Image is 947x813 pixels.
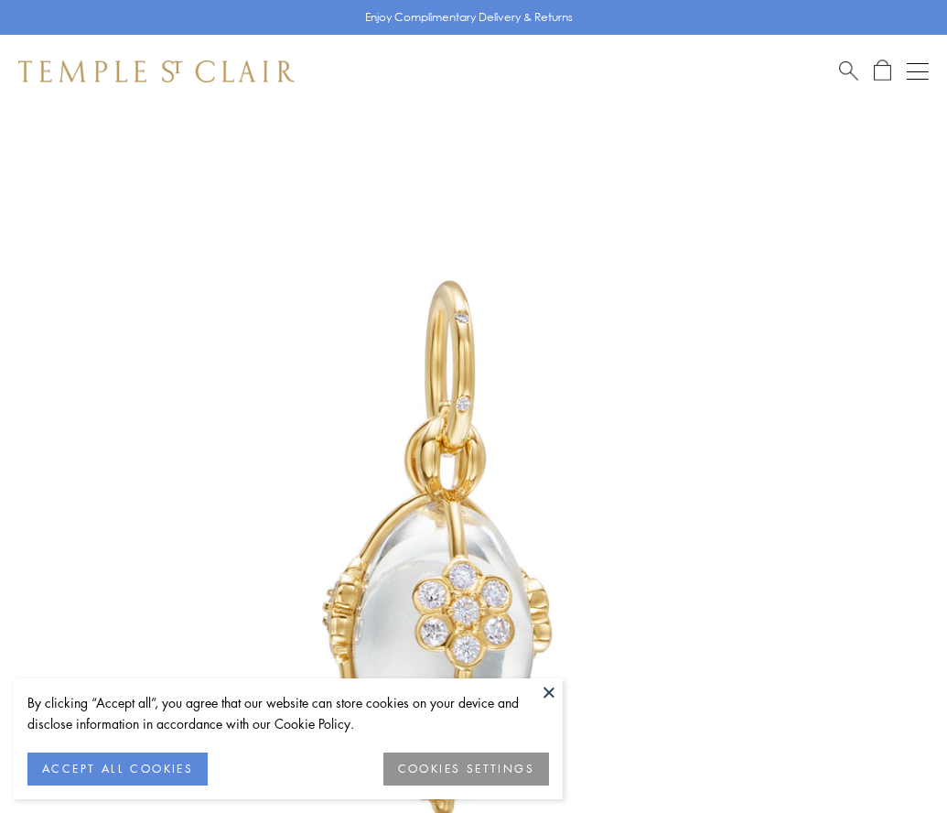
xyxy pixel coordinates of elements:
[907,60,929,82] button: Open navigation
[874,60,891,82] a: Open Shopping Bag
[27,753,208,786] button: ACCEPT ALL COOKIES
[27,692,549,734] div: By clicking “Accept all”, you agree that our website can store cookies on your device and disclos...
[383,753,549,786] button: COOKIES SETTINGS
[18,60,295,82] img: Temple St. Clair
[365,8,573,27] p: Enjoy Complimentary Delivery & Returns
[839,60,858,82] a: Search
